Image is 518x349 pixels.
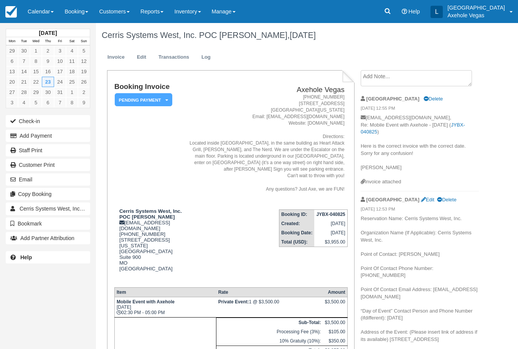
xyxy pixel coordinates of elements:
th: Total (USD): [279,237,315,247]
a: Delete [437,197,456,202]
a: 7 [18,56,30,66]
span: Cerris Systems West, Inc. POC [PERSON_NAME] [20,206,140,212]
a: Help [6,251,90,263]
a: 31 [54,87,66,97]
td: Processing Fee (3%): [216,327,323,336]
a: Staff Print [6,144,90,156]
th: Amount [323,288,347,297]
a: Cerris Systems West, Inc. POC [PERSON_NAME] [6,202,90,215]
a: 6 [6,56,18,66]
th: Fri [54,37,66,46]
a: 15 [30,66,42,77]
a: 4 [66,46,78,56]
strong: [DATE] [39,30,57,36]
button: Copy Booking [6,188,90,200]
td: [DATE] [314,228,347,237]
a: Log [196,50,216,65]
a: 10 [54,56,66,66]
a: 6 [42,97,54,108]
td: $3,955.00 [314,237,347,247]
h1: Cerris Systems West, Inc. POC [PERSON_NAME], [102,31,479,40]
th: Booking ID: [279,209,315,219]
a: Invoice [102,50,130,65]
a: 1 [30,46,42,56]
a: 16 [42,66,54,77]
em: Pending Payment [115,93,172,107]
a: 9 [78,97,90,108]
a: Customer Print [6,159,90,171]
a: 14 [18,66,30,77]
p: Axehole Vegas [447,12,505,19]
a: 23 [42,77,54,87]
b: Help [20,254,32,260]
a: 1 [66,87,78,97]
a: 24 [54,77,66,87]
div: Invoice attached [361,178,479,186]
a: Delete [424,96,443,102]
strong: Mobile Event with Axehole [117,299,175,305]
a: 30 [18,46,30,56]
a: 27 [6,87,18,97]
a: 2 [42,46,54,56]
td: [DATE] [314,219,347,228]
a: Edit [131,50,152,65]
a: Pending Payment [114,93,170,107]
td: 1 @ $3,500.00 [216,297,323,318]
a: 8 [30,56,42,66]
button: Bookmark [6,217,90,230]
button: Check-in [6,115,90,127]
strong: Cerris Systems West, Inc. POC [PERSON_NAME] [119,208,182,220]
a: 20 [6,77,18,87]
th: Wed [30,37,42,46]
a: 29 [6,46,18,56]
a: 5 [30,97,42,108]
strong: Private Event [218,299,249,305]
strong: [GEOGRAPHIC_DATA] [366,197,419,202]
a: 29 [30,87,42,97]
a: 25 [66,77,78,87]
a: 22 [30,77,42,87]
a: 28 [18,87,30,97]
th: Sun [78,37,90,46]
a: 2 [78,87,90,97]
span: [DATE] [290,30,316,40]
th: Sub-Total: [216,318,323,328]
a: 13 [6,66,18,77]
a: Edit [421,197,434,202]
button: Add Partner Attribution [6,232,90,244]
div: L [431,6,443,18]
p: [GEOGRAPHIC_DATA] [447,4,505,12]
button: Add Payment [6,130,90,142]
a: 3 [6,97,18,108]
td: $105.00 [323,327,347,336]
th: Tue [18,37,30,46]
th: Created: [279,219,315,228]
address: [PHONE_NUMBER] [STREET_ADDRESS] [GEOGRAPHIC_DATA][US_STATE] Email: [EMAIL_ADDRESS][DOMAIN_NAME] W... [188,94,344,193]
th: Mon [6,37,18,46]
div: [EMAIL_ADDRESS][DOMAIN_NAME] [PHONE_NUMBER] [STREET_ADDRESS] [US_STATE][GEOGRAPHIC_DATA] Suite 90... [114,208,185,281]
h1: Booking Invoice [114,83,185,91]
td: [DATE] 02:30 PM - 05:00 PM [114,297,216,318]
a: 21 [18,77,30,87]
a: 30 [42,87,54,97]
em: [DATE] 12:53 PM [361,206,479,214]
a: 26 [78,77,90,87]
a: 12 [78,56,90,66]
th: Sat [66,37,78,46]
th: Booking Date: [279,228,315,237]
strong: JYBX-040825 [316,212,345,217]
a: 7 [54,97,66,108]
div: $3,500.00 [325,299,345,311]
p: [EMAIL_ADDRESS][DOMAIN_NAME], Re: Mobile Event with Axehole - [DATE] ( ) Here is the correct invo... [361,114,479,178]
a: Transactions [153,50,195,65]
th: Rate [216,288,323,297]
img: checkfront-main-nav-mini-logo.png [5,6,17,18]
td: $350.00 [323,336,347,346]
i: Help [402,9,407,14]
span: Help [409,8,420,15]
button: Email [6,173,90,186]
a: 19 [78,66,90,77]
h2: Axehole Vegas [188,86,344,94]
strong: [GEOGRAPHIC_DATA] [366,96,419,102]
a: 11 [66,56,78,66]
